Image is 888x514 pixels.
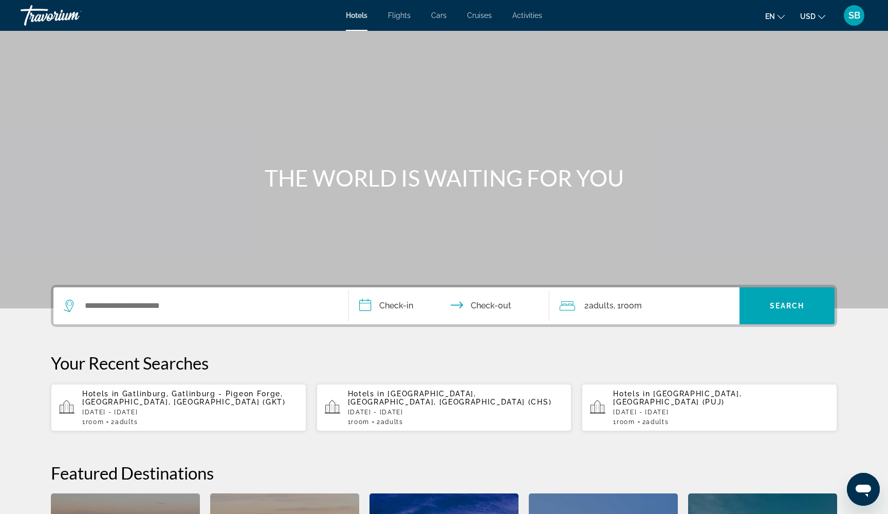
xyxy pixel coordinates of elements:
span: , 1 [614,299,642,313]
span: Adults [115,418,138,426]
a: Flights [388,11,411,20]
span: Gatlinburg, Gatlinburg - Pigeon Forge, [GEOGRAPHIC_DATA], [GEOGRAPHIC_DATA] (GKT) [82,390,286,406]
button: Change language [765,9,785,24]
p: [DATE] - [DATE] [82,409,298,416]
button: Travelers: 2 adults, 0 children [549,287,739,324]
span: Room [351,418,369,426]
a: Cars [431,11,447,20]
span: Adults [589,301,614,310]
h1: THE WORLD IS WAITING FOR YOU [251,164,637,191]
button: Search [739,287,835,324]
span: Room [617,418,635,426]
div: Search widget [53,287,835,324]
span: en [765,12,775,21]
span: Room [86,418,104,426]
span: 1 [613,418,635,426]
span: Adults [381,418,403,426]
span: 2 [584,299,614,313]
a: Activities [512,11,542,20]
a: Hotels [346,11,367,20]
button: User Menu [841,5,867,26]
span: 1 [82,418,104,426]
span: 2 [377,418,403,426]
span: USD [800,12,816,21]
button: Hotels in Gatlinburg, Gatlinburg - Pigeon Forge, [GEOGRAPHIC_DATA], [GEOGRAPHIC_DATA] (GKT)[DATE]... [51,383,306,432]
button: Check in and out dates [349,287,549,324]
span: Adults [646,418,669,426]
span: Search [770,302,805,310]
a: Travorium [21,2,123,29]
a: Cruises [467,11,492,20]
span: Hotels in [348,390,385,398]
span: [GEOGRAPHIC_DATA], [GEOGRAPHIC_DATA] (PUJ) [613,390,742,406]
p: [DATE] - [DATE] [613,409,829,416]
p: Your Recent Searches [51,353,837,373]
span: 2 [642,418,669,426]
span: Room [621,301,642,310]
span: Hotels in [82,390,119,398]
iframe: Button to launch messaging window [847,473,880,506]
span: 2 [111,418,138,426]
span: [GEOGRAPHIC_DATA], [GEOGRAPHIC_DATA], [GEOGRAPHIC_DATA] (CHS) [348,390,552,406]
span: SB [848,10,860,21]
h2: Featured Destinations [51,463,837,483]
button: Hotels in [GEOGRAPHIC_DATA], [GEOGRAPHIC_DATA], [GEOGRAPHIC_DATA] (CHS)[DATE] - [DATE]1Room2Adults [317,383,572,432]
span: Hotels in [613,390,650,398]
button: Hotels in [GEOGRAPHIC_DATA], [GEOGRAPHIC_DATA] (PUJ)[DATE] - [DATE]1Room2Adults [582,383,837,432]
p: [DATE] - [DATE] [348,409,564,416]
button: Change currency [800,9,825,24]
span: 1 [348,418,369,426]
